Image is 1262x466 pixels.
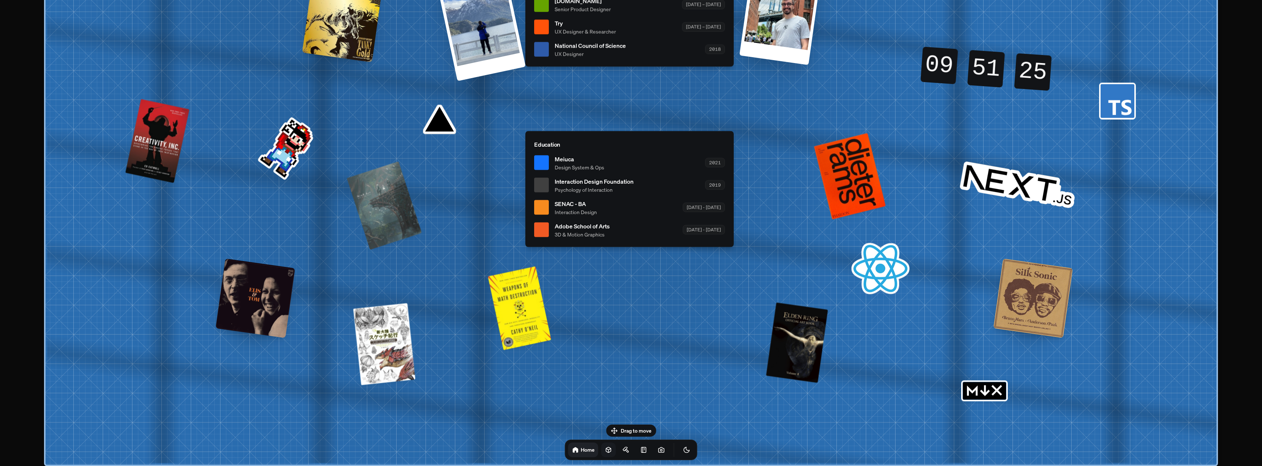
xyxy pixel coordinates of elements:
span: Interaction Design [555,208,597,216]
button: Toggle Theme [679,443,694,457]
span: UX Designer & Researcher [555,27,616,35]
span: UX Designer [555,50,626,58]
div: [DATE] – [DATE] [682,22,725,32]
div: 2018 [705,45,725,54]
span: Try [555,19,616,27]
span: Meiuca [555,154,604,163]
span: Design System & Ops [555,163,604,171]
span: Interaction Design Foundation [555,177,634,186]
span: Psychology of Interaction [555,186,634,193]
a: Home [568,443,598,457]
div: 2019 [705,180,725,190]
p: Education [534,140,725,148]
div: [DATE] - [DATE] [683,203,725,212]
span: 3D & Motion Graphics [555,230,610,238]
div: [DATE] - [DATE] [683,225,725,234]
span: SENAC - BA [555,199,597,208]
span: Adobe School of Arts [555,221,610,230]
span: Senior Product Designer [555,5,611,13]
h1: Home [581,446,595,453]
svg: MDX [961,380,1008,401]
div: 2021 [705,158,725,167]
span: National Council of Science [555,41,626,50]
